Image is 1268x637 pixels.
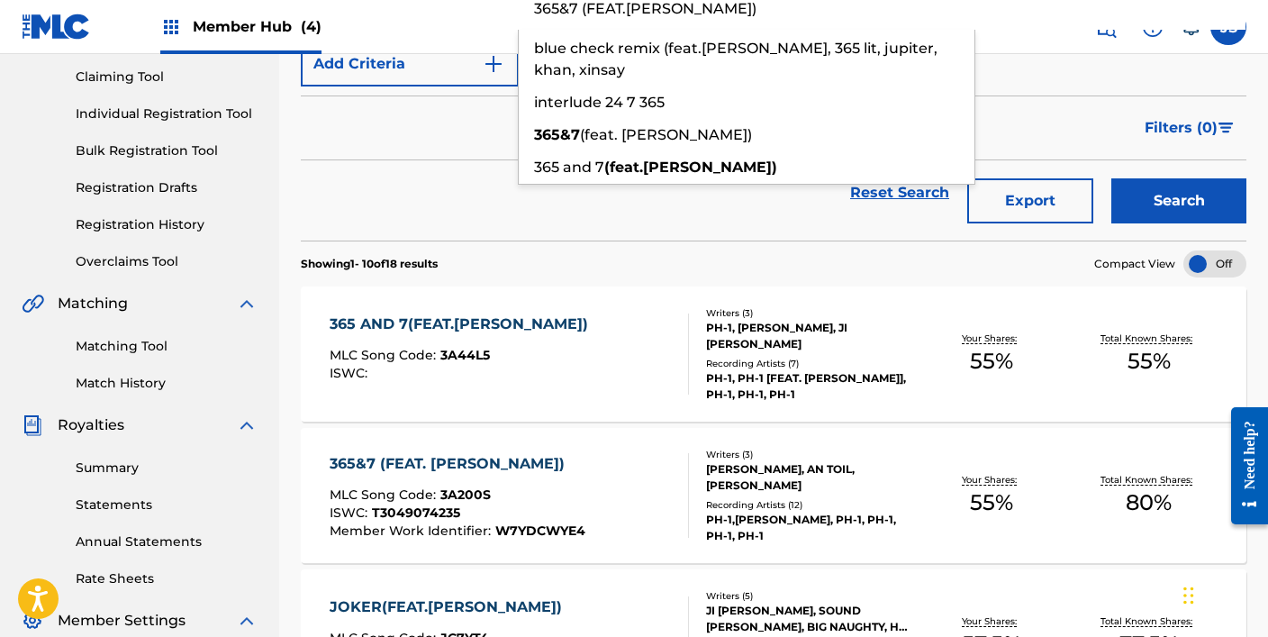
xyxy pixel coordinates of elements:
[967,178,1093,223] button: Export
[1134,105,1246,150] button: Filters (0)
[193,16,322,37] span: Member Hub
[962,614,1021,628] p: Your Shares:
[58,414,124,436] span: Royalties
[236,610,258,632] img: expand
[970,345,1013,378] span: 55 %
[1178,551,1268,637] iframe: Chat Widget
[22,610,43,632] img: Member Settings
[962,332,1021,345] p: Your Shares:
[76,374,258,393] a: Match History
[22,414,43,436] img: Royalties
[160,16,182,38] img: Top Rightsholders
[534,159,604,176] span: 365 and 7
[1094,256,1175,272] span: Compact View
[706,320,913,352] div: PH-1, [PERSON_NAME], JI [PERSON_NAME]
[1182,18,1200,36] div: Notifications
[22,14,91,40] img: MLC Logo
[236,414,258,436] img: expand
[604,159,777,176] strong: (feat.[PERSON_NAME])
[301,287,1246,422] a: 365 AND 7(FEAT.[PERSON_NAME])MLC Song Code:3A44L5ISWC:Writers (3)PH-1, [PERSON_NAME], JI [PERSON_...
[330,505,372,521] span: ISWC :
[301,41,519,86] button: Add Criteria
[706,498,913,512] div: Recording Artists ( 12 )
[534,40,937,78] span: blue check remix (feat.[PERSON_NAME], 365 lit, jupiter, khan, xinsay
[1218,123,1234,133] img: filter
[301,18,322,35] span: (4)
[301,256,438,272] p: Showing 1 - 10 of 18 results
[76,178,258,197] a: Registration Drafts
[76,532,258,551] a: Annual Statements
[22,293,44,314] img: Matching
[76,459,258,478] a: Summary
[495,523,585,539] span: W7YDCWYE4
[962,473,1021,487] p: Your Shares:
[76,215,258,234] a: Registration History
[330,596,571,618] div: JOKER(FEAT.[PERSON_NAME])
[76,141,258,160] a: Bulk Registration Tool
[483,53,504,75] img: 9d2ae6d4665cec9f34b9.svg
[1126,487,1172,519] span: 80 %
[330,453,585,475] div: 365&7 (FEAT. [PERSON_NAME])
[440,347,490,363] span: 3A44L5
[330,523,495,539] span: Member Work Identifier :
[706,306,913,320] div: Writers ( 3 )
[580,126,752,143] span: (feat. [PERSON_NAME])
[1111,178,1246,223] button: Search
[76,252,258,271] a: Overclaims Tool
[236,293,258,314] img: expand
[970,487,1013,519] span: 55 %
[706,603,913,635] div: JI [PERSON_NAME], SOUND [PERSON_NAME], BIG NAUGHTY, HOI WAVE, NODEN NODEN
[1128,345,1171,378] span: 55 %
[534,126,580,143] strong: 365&7
[76,337,258,356] a: Matching Tool
[330,314,597,335] div: 365 AND 7(FEAT.[PERSON_NAME])
[706,370,913,403] div: PH-1, PH-1 [FEAT. [PERSON_NAME]], PH-1, PH-1, PH-1
[301,428,1246,563] a: 365&7 (FEAT. [PERSON_NAME])MLC Song Code:3A200SISWC:T3049074235Member Work Identifier:W7YDCWYE4Wr...
[534,94,665,111] span: interlude 24 7 365
[841,173,958,213] a: Reset Search
[1218,393,1268,538] iframe: Resource Center
[1100,614,1197,628] p: Total Known Shares:
[706,448,913,461] div: Writers ( 3 )
[1100,332,1197,345] p: Total Known Shares:
[58,610,186,632] span: Member Settings
[330,365,372,381] span: ISWC :
[330,347,440,363] span: MLC Song Code :
[706,512,913,544] div: PH-1,[PERSON_NAME], PH-1, PH-1, PH-1, PH-1
[76,68,258,86] a: Claiming Tool
[440,487,491,503] span: 3A200S
[1145,117,1218,139] span: Filters ( 0 )
[58,293,128,314] span: Matching
[76,496,258,514] a: Statements
[76,569,258,588] a: Rate Sheets
[1100,473,1197,487] p: Total Known Shares:
[706,589,913,603] div: Writers ( 5 )
[76,105,258,123] a: Individual Registration Tool
[706,357,913,370] div: Recording Artists ( 7 )
[706,461,913,494] div: [PERSON_NAME], AN TOIL, [PERSON_NAME]
[330,487,440,503] span: MLC Song Code :
[372,505,460,521] span: T3049074235
[1183,569,1194,623] div: Drag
